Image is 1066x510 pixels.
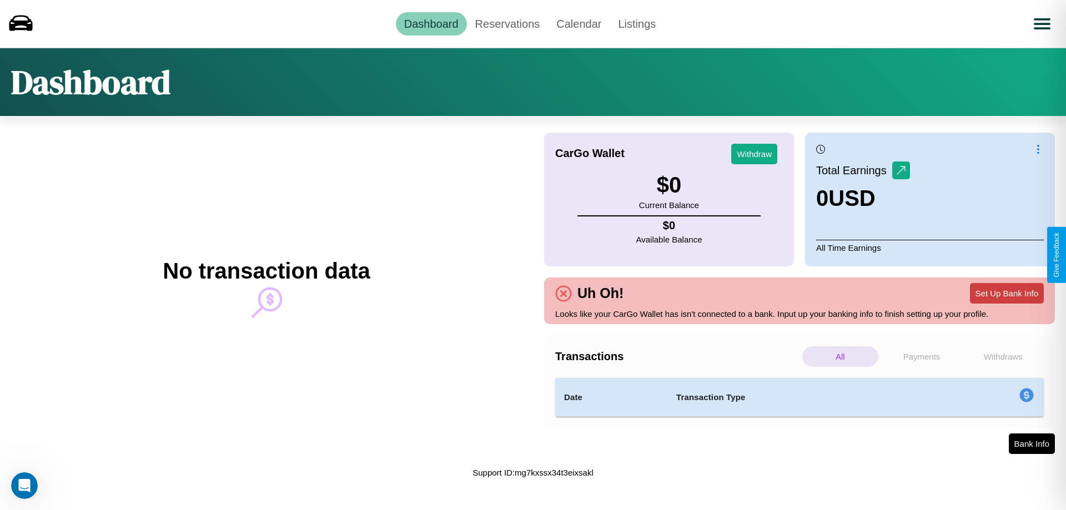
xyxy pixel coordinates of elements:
[965,346,1041,367] p: Withdraws
[610,12,664,36] a: Listings
[731,144,777,164] button: Withdraw
[467,12,549,36] a: Reservations
[555,147,625,160] h4: CarGo Wallet
[555,350,799,363] h4: Transactions
[676,391,928,404] h4: Transaction Type
[1053,233,1060,277] div: Give Feedback
[564,391,658,404] h4: Date
[639,173,699,198] h3: $ 0
[816,160,892,180] p: Total Earnings
[816,240,1044,255] p: All Time Earnings
[884,346,960,367] p: Payments
[163,259,370,284] h2: No transaction data
[472,465,594,480] p: Support ID: mg7kxssx34t3eixsakl
[396,12,467,36] a: Dashboard
[639,198,699,213] p: Current Balance
[11,472,38,499] iframe: Intercom live chat
[572,285,629,301] h4: Uh Oh!
[970,283,1044,304] button: Set Up Bank Info
[636,219,702,232] h4: $ 0
[802,346,878,367] p: All
[1009,433,1055,454] button: Bank Info
[11,59,170,105] h1: Dashboard
[816,186,910,211] h3: 0 USD
[548,12,610,36] a: Calendar
[555,378,1044,417] table: simple table
[1027,8,1058,39] button: Open menu
[636,232,702,247] p: Available Balance
[555,306,1044,321] p: Looks like your CarGo Wallet has isn't connected to a bank. Input up your banking info to finish ...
